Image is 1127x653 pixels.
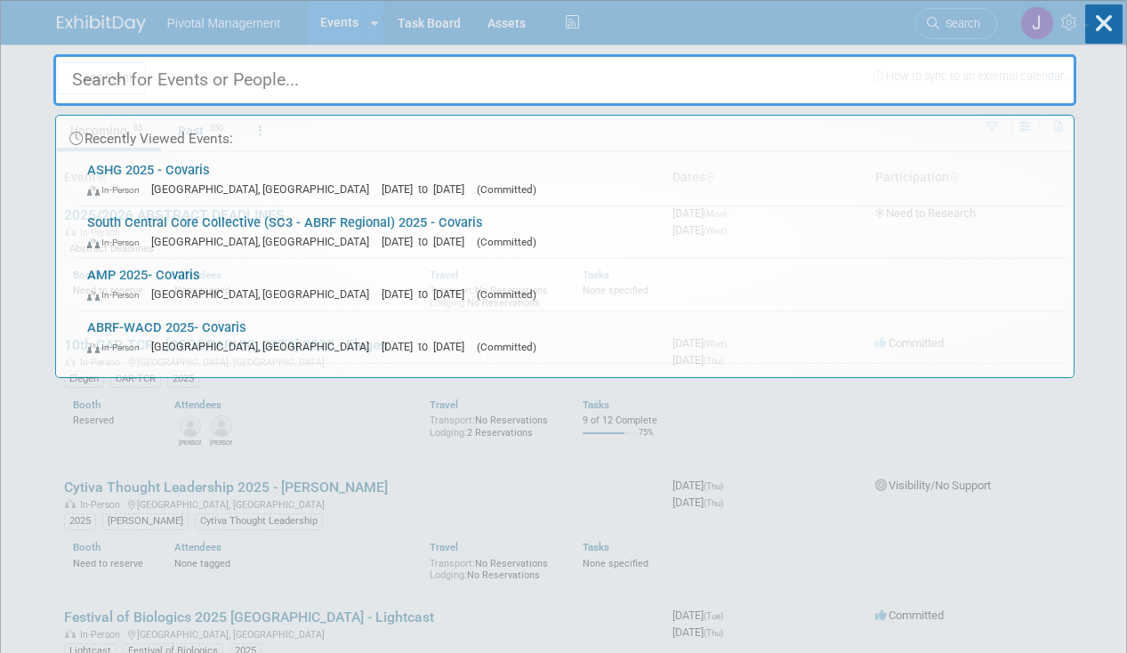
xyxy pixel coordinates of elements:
[151,235,378,248] span: [GEOGRAPHIC_DATA], [GEOGRAPHIC_DATA]
[477,341,536,353] span: (Committed)
[382,182,473,196] span: [DATE] to [DATE]
[382,340,473,353] span: [DATE] to [DATE]
[151,287,378,301] span: [GEOGRAPHIC_DATA], [GEOGRAPHIC_DATA]
[65,116,1065,154] div: Recently Viewed Events:
[477,236,536,248] span: (Committed)
[87,237,148,248] span: In-Person
[151,182,378,196] span: [GEOGRAPHIC_DATA], [GEOGRAPHIC_DATA]
[78,311,1065,363] a: ABRF-WACD 2025- Covaris In-Person [GEOGRAPHIC_DATA], [GEOGRAPHIC_DATA] [DATE] to [DATE] (Committed)
[78,259,1065,310] a: AMP 2025- Covaris In-Person [GEOGRAPHIC_DATA], [GEOGRAPHIC_DATA] [DATE] to [DATE] (Committed)
[477,288,536,301] span: (Committed)
[87,184,148,196] span: In-Person
[78,206,1065,258] a: South Central Core Collective (SC3 - ABRF Regional) 2025 - Covaris In-Person [GEOGRAPHIC_DATA], [...
[382,287,473,301] span: [DATE] to [DATE]
[151,340,378,353] span: [GEOGRAPHIC_DATA], [GEOGRAPHIC_DATA]
[53,54,1076,106] input: Search for Events or People...
[477,183,536,196] span: (Committed)
[87,342,148,353] span: In-Person
[78,154,1065,206] a: ASHG 2025 - Covaris In-Person [GEOGRAPHIC_DATA], [GEOGRAPHIC_DATA] [DATE] to [DATE] (Committed)
[87,289,148,301] span: In-Person
[382,235,473,248] span: [DATE] to [DATE]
